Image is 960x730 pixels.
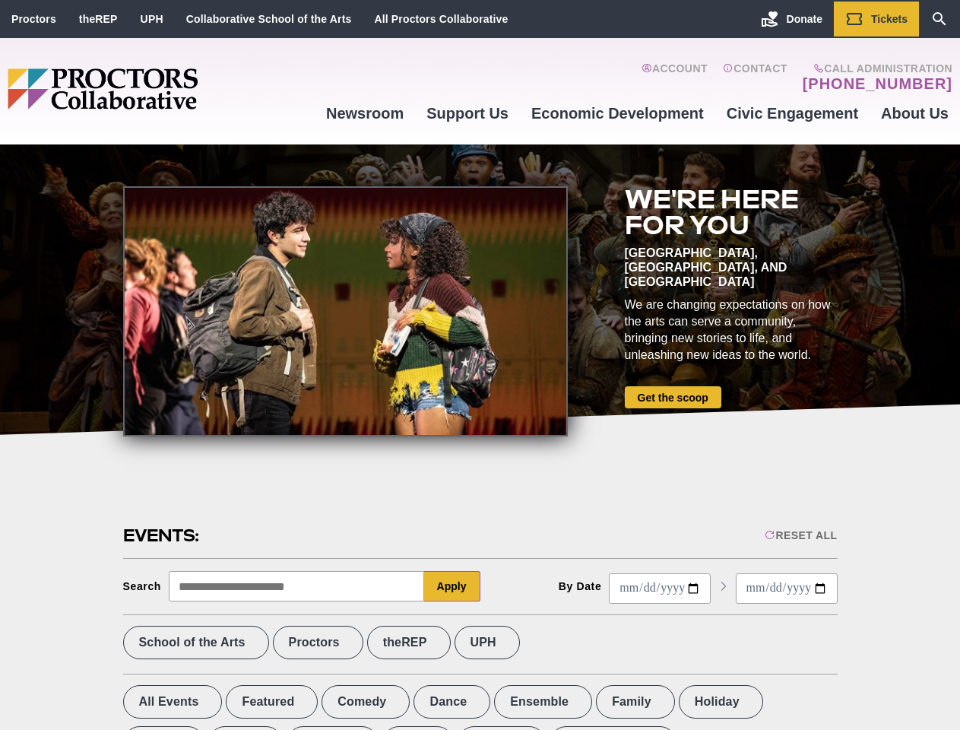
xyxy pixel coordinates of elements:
a: Collaborative School of the Arts [186,13,352,25]
label: UPH [455,626,520,659]
a: Donate [749,2,834,36]
img: Proctors logo [8,68,315,109]
label: School of the Arts [123,626,269,659]
label: Proctors [273,626,363,659]
a: Get the scoop [625,386,721,408]
span: Donate [787,13,822,25]
a: Contact [723,62,787,93]
label: All Events [123,685,223,719]
span: Call Administration [798,62,952,75]
a: [PHONE_NUMBER] [803,75,952,93]
span: Tickets [871,13,908,25]
a: All Proctors Collaborative [374,13,508,25]
a: UPH [141,13,163,25]
a: Newsroom [315,93,415,134]
a: Account [642,62,708,93]
div: Search [123,580,162,592]
label: Comedy [322,685,410,719]
a: About Us [870,93,960,134]
label: Family [596,685,675,719]
div: We are changing expectations on how the arts can serve a community, bringing new stories to life,... [625,297,838,363]
div: Reset All [765,529,837,541]
label: Dance [413,685,490,719]
a: theREP [79,13,118,25]
label: Ensemble [494,685,592,719]
label: Featured [226,685,318,719]
a: Support Us [415,93,520,134]
button: Apply [424,571,480,601]
a: Search [919,2,960,36]
div: [GEOGRAPHIC_DATA], [GEOGRAPHIC_DATA], and [GEOGRAPHIC_DATA] [625,246,838,289]
a: Civic Engagement [715,93,870,134]
a: Tickets [834,2,919,36]
a: Proctors [11,13,56,25]
h2: Events: [123,524,201,547]
a: Economic Development [520,93,715,134]
label: Holiday [679,685,763,719]
label: theREP [367,626,451,659]
h2: We're here for you [625,186,838,238]
div: By Date [559,580,602,592]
